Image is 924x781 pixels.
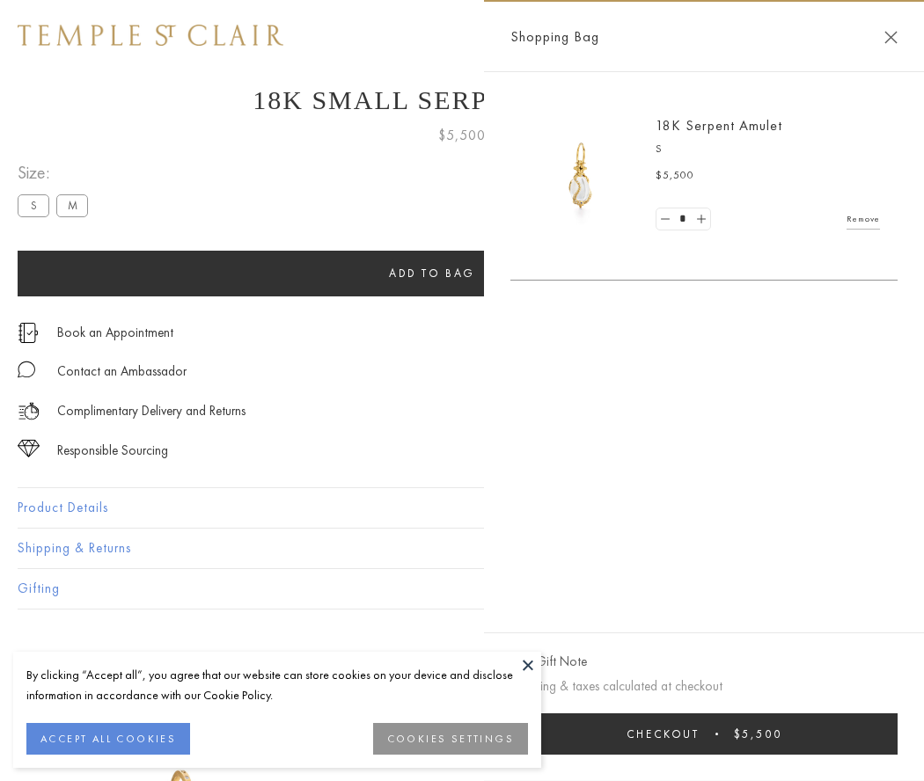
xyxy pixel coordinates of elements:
button: Shipping & Returns [18,529,906,568]
label: S [18,194,49,216]
img: icon_delivery.svg [18,400,40,422]
button: Product Details [18,488,906,528]
span: Checkout [627,726,700,741]
span: Shopping Bag [510,26,599,48]
h1: 18K Small Serpent Amulet [18,85,906,115]
a: Set quantity to 0 [656,208,674,230]
a: 18K Serpent Amulet [656,116,782,135]
img: P51836-E11SERPPV [528,123,634,229]
img: MessageIcon-01_2.svg [18,361,35,378]
a: Book an Appointment [57,323,173,342]
span: $5,500 [656,167,694,185]
p: Complimentary Delivery and Returns [57,400,246,422]
button: Gifting [18,569,906,609]
img: icon_sourcing.svg [18,440,40,457]
button: Close Shopping Bag [884,31,898,44]
button: Add to bag [18,251,847,296]
div: Contact an Ambassador [57,361,187,383]
button: Add Gift Note [510,651,587,673]
button: ACCEPT ALL COOKIES [26,723,190,755]
img: Temple St. Clair [18,25,283,46]
label: M [56,194,88,216]
p: Shipping & taxes calculated at checkout [510,675,898,697]
a: Set quantity to 2 [692,208,709,230]
a: Remove [847,209,880,229]
span: $5,500 [438,124,486,147]
span: $5,500 [734,726,782,741]
p: S [656,141,880,158]
img: icon_appointment.svg [18,323,39,343]
button: COOKIES SETTINGS [373,723,528,755]
button: Checkout $5,500 [510,713,898,755]
div: By clicking “Accept all”, you agree that our website can store cookies on your device and disclos... [26,665,528,705]
span: Add to bag [389,266,475,281]
span: Size: [18,158,95,187]
div: Responsible Sourcing [57,440,168,462]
